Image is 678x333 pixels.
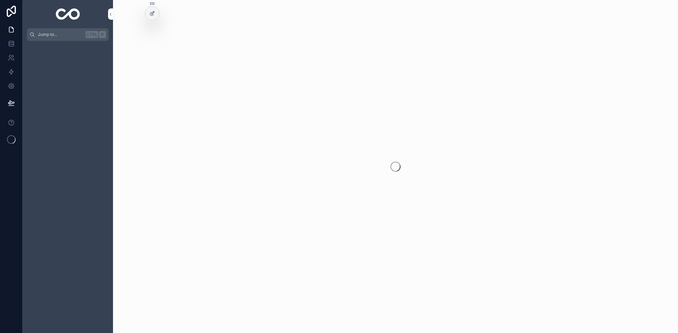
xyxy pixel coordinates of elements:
[27,28,109,41] button: Jump to...CtrlK
[23,41,113,54] div: scrollable content
[85,31,98,38] span: Ctrl
[56,8,80,20] img: App logo
[38,32,83,37] span: Jump to...
[100,32,105,37] span: K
